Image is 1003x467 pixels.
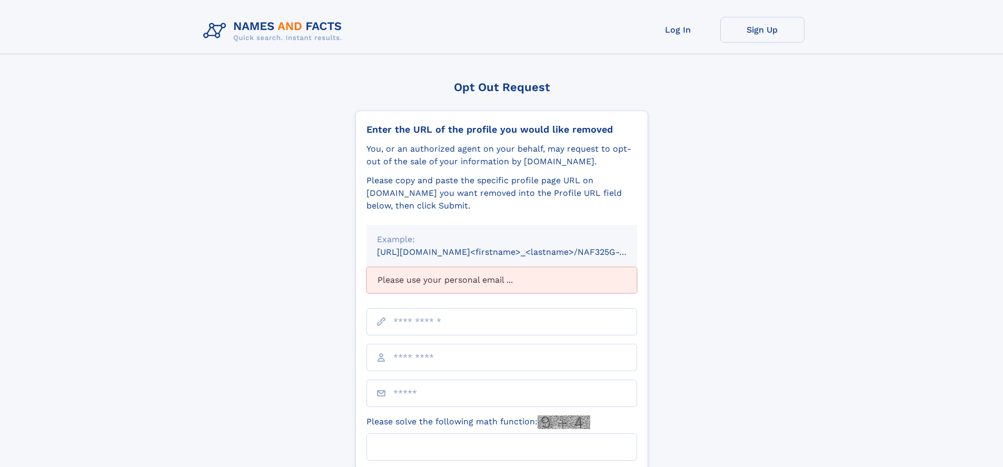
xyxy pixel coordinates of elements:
div: Opt Out Request [355,81,648,94]
a: Log In [636,17,720,43]
div: You, or an authorized agent on your behalf, may request to opt-out of the sale of your informatio... [366,143,637,168]
label: Please solve the following math function: [366,415,590,429]
a: Sign Up [720,17,805,43]
img: Logo Names and Facts [199,17,351,45]
div: Please copy and paste the specific profile page URL on [DOMAIN_NAME] you want removed into the Pr... [366,174,637,212]
div: Enter the URL of the profile you would like removed [366,124,637,135]
small: [URL][DOMAIN_NAME]<firstname>_<lastname>/NAF325G-xxxxxxxx [377,247,657,257]
div: Please use your personal email ... [366,267,637,293]
div: Example: [377,233,627,246]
